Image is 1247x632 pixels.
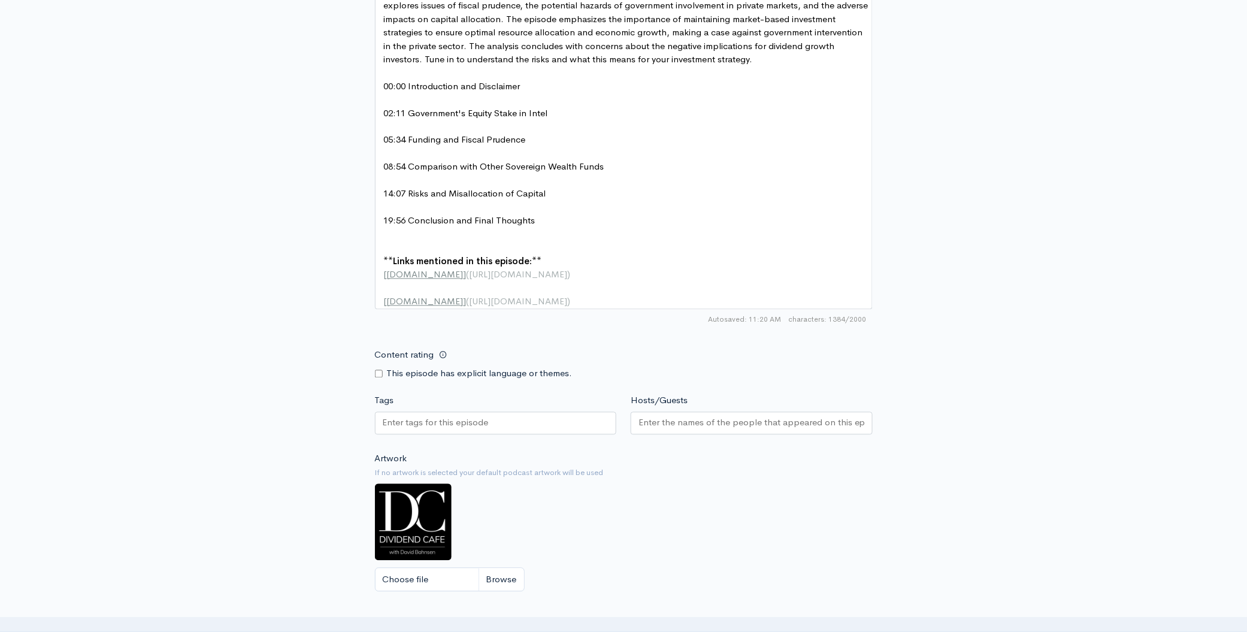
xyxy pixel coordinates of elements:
input: Enter tags for this episode [383,416,491,430]
span: [DOMAIN_NAME] [387,269,464,280]
span: [URL][DOMAIN_NAME] [470,296,568,307]
span: 08:54 Comparison with Other Sovereign Wealth Funds [384,161,604,173]
span: [DOMAIN_NAME] [387,296,464,307]
span: ( [467,296,470,307]
span: ) [568,296,571,307]
span: 19:56 Conclusion and Final Thoughts [384,215,535,226]
span: 02:11 Government's Equity Stake in Intel [384,107,548,119]
label: Artwork [375,452,407,466]
span: Links mentioned in this episode: [394,256,532,267]
span: ) [568,269,571,280]
span: [ [384,296,387,307]
span: 14:07 Risks and Misallocation of Capital [384,188,546,199]
label: Content rating [375,343,434,368]
span: ] [464,269,467,280]
input: Enter the names of the people that appeared on this episode [638,416,865,430]
label: Hosts/Guests [631,394,688,408]
small: If no artwork is selected your default podcast artwork will be used [375,467,873,479]
label: This episode has explicit language or themes. [387,367,573,381]
span: 00:00 Introduction and Disclaimer [384,80,520,92]
span: Autosaved: 11:20 AM [709,315,782,325]
span: [ [384,269,387,280]
label: Tags [375,394,394,408]
span: 1384/2000 [789,315,867,325]
span: [URL][DOMAIN_NAME] [470,269,568,280]
span: ] [464,296,467,307]
span: ( [467,269,470,280]
span: 05:34 Funding and Fiscal Prudence [384,134,526,146]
